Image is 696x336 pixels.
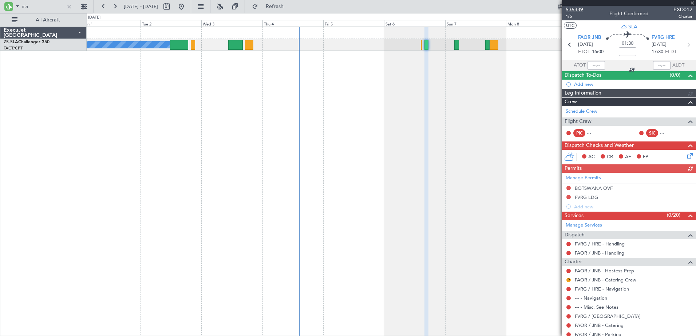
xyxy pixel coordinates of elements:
span: [DATE] [578,41,593,48]
span: 536339 [566,6,583,13]
div: Sun 7 [445,20,506,27]
a: FACT/CPT [4,45,23,51]
div: - - [660,130,676,136]
span: FVRG HRE [652,34,675,41]
span: 01:30 [622,40,633,47]
div: Wed 3 [201,20,262,27]
a: FVRG / [GEOGRAPHIC_DATA] [575,313,641,319]
a: FVRG / HRE - Handling [575,241,625,247]
span: 17:30 [652,48,663,56]
span: ATOT [574,62,586,69]
span: FP [643,153,648,161]
span: EXD012 [673,6,692,13]
a: Manage Services [566,222,602,229]
span: (0/20) [667,211,680,219]
a: --- - Misc. See Notes [575,304,618,310]
span: All Aircraft [19,17,77,23]
span: ALDT [672,62,684,69]
button: All Aircraft [8,14,79,26]
span: Flight Crew [565,117,592,126]
span: AC [588,153,595,161]
span: ZS-SLA [621,23,637,31]
div: [DATE] [88,15,100,21]
span: 16:00 [592,48,604,56]
div: Mon 8 [506,20,567,27]
div: Thu 4 [262,20,323,27]
div: SIC [646,129,658,137]
a: --- - Navigation [575,295,607,301]
span: ETOT [578,48,590,56]
span: ZS-SLA [4,40,18,44]
span: [DATE] [652,41,667,48]
div: PIC [573,129,585,137]
div: Mon 1 [80,20,141,27]
div: Add new [574,81,692,87]
a: FAOR / JNB - Handling [575,250,624,256]
span: Services [565,212,584,220]
a: FVRG / HRE - Navigation [575,286,629,292]
span: Charter [673,13,692,20]
span: CR [607,153,613,161]
span: AF [625,153,631,161]
div: - - [587,130,604,136]
a: FAOR / JNB - Catering [575,322,624,328]
span: Charter [565,258,582,266]
span: Refresh [260,4,290,9]
input: A/C (Reg. or Type) [22,1,64,12]
span: Dispatch [565,231,585,239]
div: Sat 6 [384,20,445,27]
div: Tue 2 [141,20,201,27]
span: Dispatch Checks and Weather [565,141,634,150]
div: Fri 5 [323,20,384,27]
span: Crew [565,98,577,106]
span: ELDT [665,48,677,56]
button: R [566,278,571,282]
button: Refresh [249,1,292,12]
div: Flight Confirmed [609,10,649,17]
span: FAOR JNB [578,34,601,41]
a: FAOR / JNB - Hostess Prep [575,268,634,274]
a: Schedule Crew [566,108,597,115]
span: (0/0) [670,71,680,79]
span: [DATE] - [DATE] [124,3,158,10]
a: FAOR / JNB - Catering Crew [575,277,636,283]
a: ZS-SLAChallenger 350 [4,40,50,44]
span: Dispatch To-Dos [565,71,601,80]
